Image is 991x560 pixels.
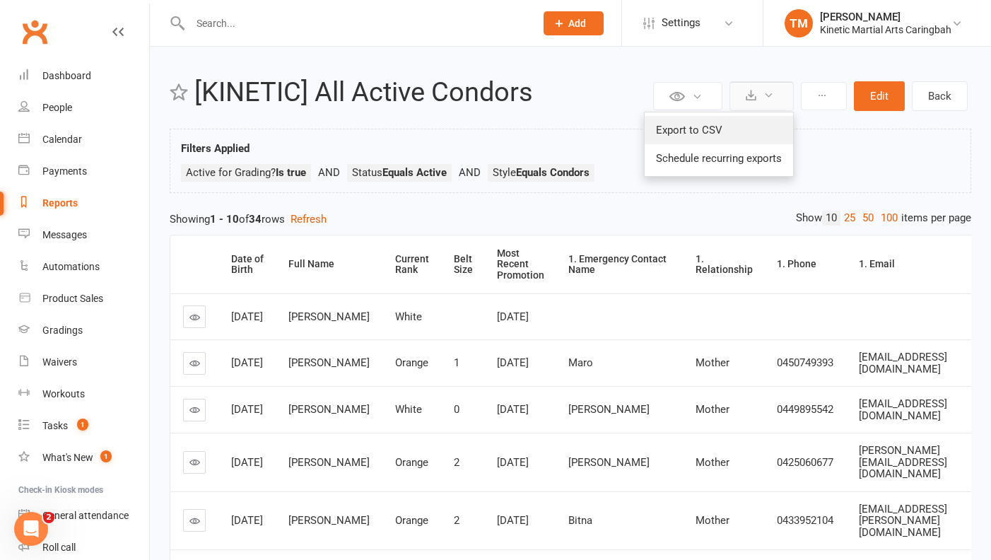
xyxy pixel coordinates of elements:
span: [PERSON_NAME] [568,456,650,469]
span: [PERSON_NAME] [288,456,370,469]
a: Reports [18,187,149,219]
span: [EMAIL_ADDRESS][DOMAIN_NAME] [859,351,947,375]
span: White [395,310,422,323]
div: Kinetic Martial Arts Caringbah [820,23,951,36]
strong: Equals Condors [516,166,590,179]
div: 1. Emergency Contact Name [568,254,672,276]
div: TM [785,9,813,37]
div: Date of Birth [231,254,264,276]
div: 1. Email [859,259,949,269]
a: Payments [18,156,149,187]
span: Orange [395,514,428,527]
div: Waivers [42,356,77,368]
span: [DATE] [231,456,263,469]
a: Gradings [18,315,149,346]
a: Export to CSV [645,116,793,144]
button: Refresh [291,211,327,228]
span: 2 [43,512,54,523]
span: [DATE] [231,403,263,416]
a: General attendance kiosk mode [18,500,149,532]
span: [EMAIL_ADDRESS][PERSON_NAME][DOMAIN_NAME] [859,503,947,539]
div: Messages [42,229,87,240]
div: Roll call [42,542,76,553]
a: 50 [859,211,877,226]
span: Add [568,18,586,29]
span: 0450749393 [777,356,833,369]
h2: [KINETIC] All Active Condors [194,78,650,107]
a: Schedule recurring exports [645,144,793,173]
span: [DATE] [231,356,263,369]
div: 1. Relationship [696,254,753,276]
strong: 34 [249,213,262,226]
a: 25 [840,211,859,226]
span: [DATE] [497,514,529,527]
span: [PERSON_NAME] [288,356,370,369]
span: [DATE] [497,403,529,416]
strong: 1 - 10 [210,213,239,226]
strong: Is true [276,166,306,179]
span: 1 [100,450,112,462]
span: 0 [454,403,459,416]
a: Product Sales [18,283,149,315]
span: [EMAIL_ADDRESS][DOMAIN_NAME] [859,397,947,422]
div: What's New [42,452,93,463]
div: Showing of rows [170,211,971,228]
span: [DATE] [497,356,529,369]
span: White [395,403,422,416]
span: Orange [395,356,428,369]
span: 2 [454,456,459,469]
input: Search... [186,13,525,33]
span: 0433952104 [777,514,833,527]
a: Waivers [18,346,149,378]
div: [PERSON_NAME] [820,11,951,23]
div: Automations [42,261,100,272]
span: Active for Grading? [186,166,306,179]
div: Belt Size [454,254,473,276]
a: Messages [18,219,149,251]
span: Mother [696,456,729,469]
a: Tasks 1 [18,410,149,442]
span: 0425060677 [777,456,833,469]
span: Mother [696,514,729,527]
span: Style [493,166,590,179]
div: Most Recent Promotion [497,248,544,281]
a: Clubworx [17,14,52,49]
span: Maro [568,356,593,369]
span: [PERSON_NAME] [288,310,370,323]
div: Dashboard [42,70,91,81]
span: [PERSON_NAME] [568,403,650,416]
button: Add [544,11,604,35]
strong: Filters Applied [181,142,250,155]
span: [DATE] [497,310,529,323]
div: Gradings [42,325,83,336]
div: Payments [42,165,87,177]
span: [PERSON_NAME][EMAIL_ADDRESS][DOMAIN_NAME] [859,444,947,480]
iframe: Intercom live chat [14,512,48,546]
div: 1. Phone [777,259,835,269]
a: Automations [18,251,149,283]
div: Full Name [288,259,371,269]
a: Dashboard [18,60,149,92]
span: Status [352,166,447,179]
div: Current Rank [395,254,430,276]
span: [DATE] [497,456,529,469]
span: Mother [696,356,729,369]
span: [PERSON_NAME] [288,514,370,527]
div: Show items per page [796,211,971,226]
span: [PERSON_NAME] [288,403,370,416]
div: Reports [42,197,78,209]
span: 0449895542 [777,403,833,416]
span: 1 [454,356,459,369]
a: People [18,92,149,124]
span: 1 [77,419,88,431]
a: Calendar [18,124,149,156]
span: Bitna [568,514,592,527]
a: 100 [877,211,901,226]
div: People [42,102,72,113]
span: Orange [395,456,428,469]
button: Edit [854,81,905,111]
a: 10 [822,211,840,226]
span: 2 [454,514,459,527]
div: General attendance [42,510,129,521]
a: Back [912,81,968,111]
